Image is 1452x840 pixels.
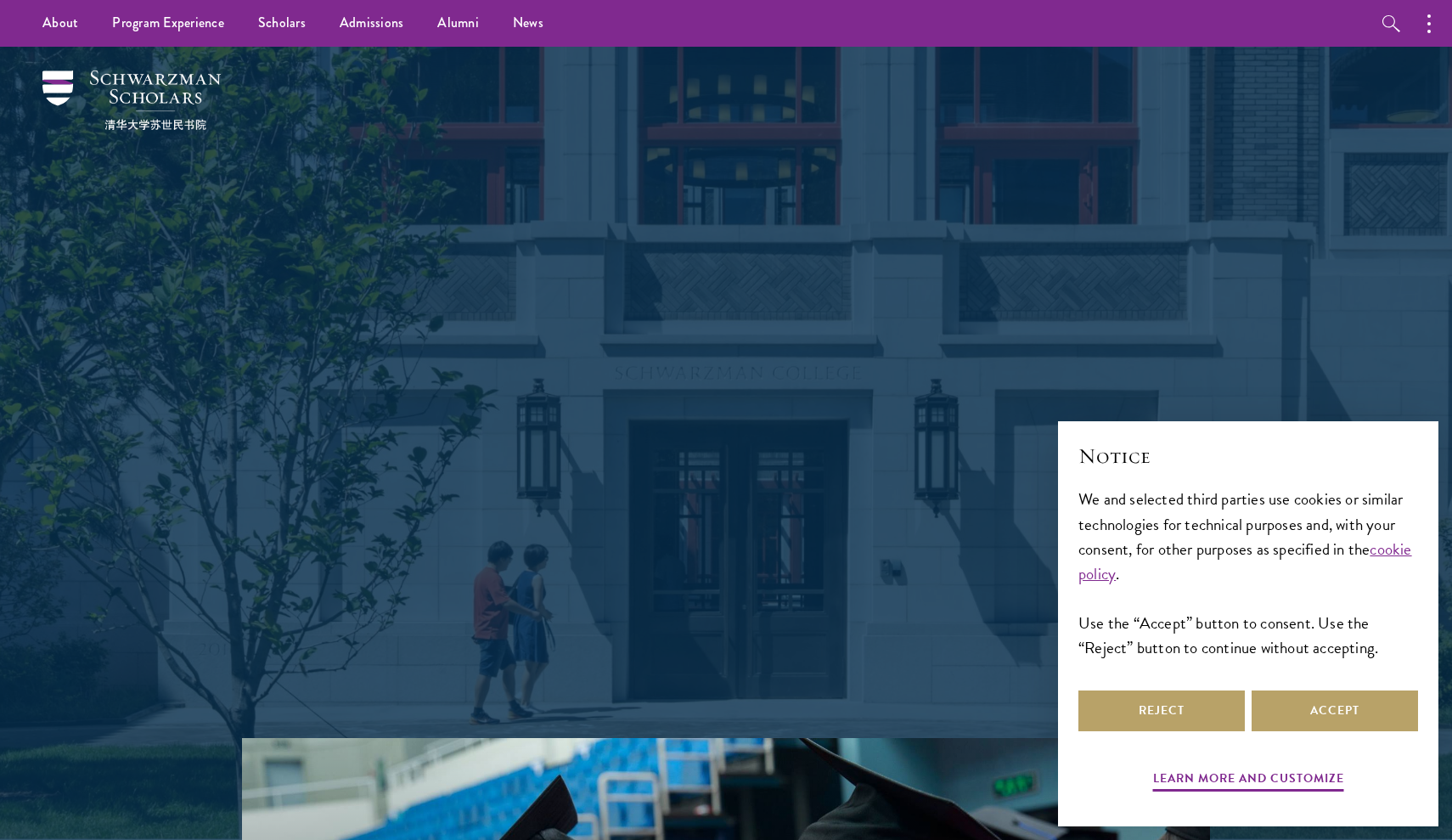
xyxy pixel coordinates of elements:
img: Schwarzman Scholars [42,70,221,130]
button: Accept [1252,691,1418,731]
button: Learn more and customize [1153,768,1344,794]
a: cookie policy [1078,537,1412,586]
button: Reject [1078,691,1245,731]
div: We and selected third parties use cookies or similar technologies for technical purposes and, wit... [1078,487,1418,659]
h2: Notice [1078,442,1418,471]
